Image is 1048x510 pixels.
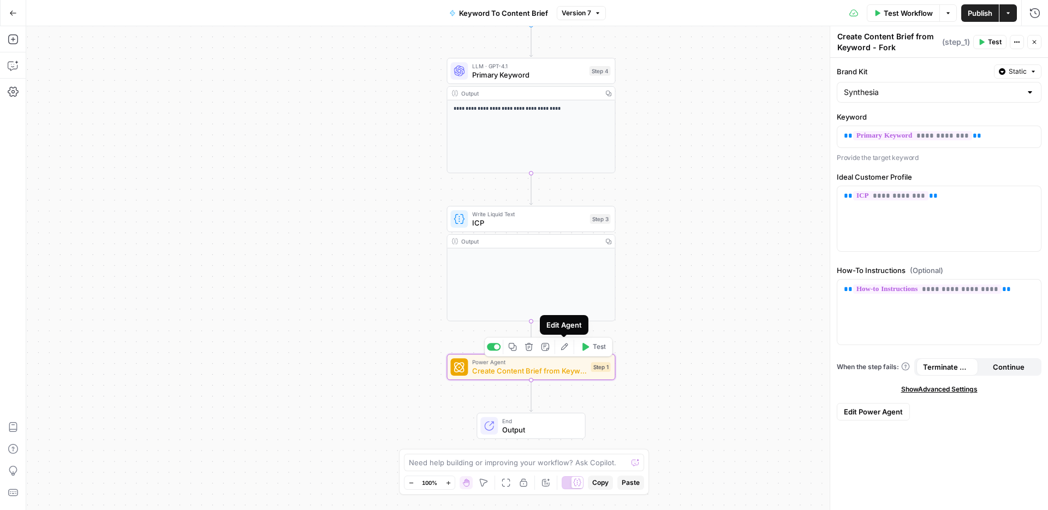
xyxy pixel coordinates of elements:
span: ( step_1 ) [942,37,970,48]
span: Static [1009,67,1027,76]
span: Power Agent [472,358,586,366]
button: Paste [617,476,644,490]
g: Edge from step_1 to end [529,380,533,412]
span: 100% [422,478,437,487]
button: Edit Power Agent [837,403,910,420]
span: Primary Keyword [472,69,585,80]
span: Output [502,424,576,435]
span: Copy [592,478,609,488]
p: Provide the target keyword [837,152,1041,163]
span: Version 7 [562,8,591,18]
span: Create Content Brief from Keyword - Fork [472,365,586,376]
button: Test [576,340,610,354]
div: Step 4 [589,66,611,76]
span: Write Liquid Text [472,210,585,218]
g: Edge from step_4 to step_3 [529,173,533,205]
g: Edge from start to step_4 [529,25,533,57]
label: How-To Instructions [837,265,1041,276]
button: Static [994,64,1041,79]
span: Continue [993,361,1025,372]
div: Output [461,89,598,98]
label: Keyword [837,111,1041,122]
div: Write Liquid TextICPStep 3Output [446,206,615,321]
button: Test Workflow [867,4,939,22]
div: EndOutput [446,413,615,439]
span: Paste [622,478,640,488]
span: Test Workflow [884,8,933,19]
button: Keyword To Content Brief [443,4,555,22]
span: Test [988,37,1002,47]
label: Ideal Customer Profile [837,171,1041,182]
span: Test [593,342,606,352]
div: Power AgentCreate Content Brief from Keyword - ForkStep 1Test [446,354,615,380]
span: Keyword To Content Brief [459,8,548,19]
button: Copy [588,476,613,490]
div: Step 1 [591,362,611,372]
button: Test [973,35,1007,49]
span: ICP [472,217,585,228]
span: End [502,417,576,425]
textarea: Create Content Brief from Keyword - Fork [837,31,939,53]
div: Output [461,237,598,246]
span: Edit Power Agent [844,406,903,417]
span: (Optional) [910,265,943,276]
div: Step 3 [590,214,611,224]
span: Terminate Workflow [923,361,972,372]
div: Edit Agent [546,319,582,330]
span: Publish [968,8,992,19]
label: Brand Kit [837,66,990,77]
button: Version 7 [557,6,606,20]
span: LLM · GPT-4.1 [472,62,585,70]
span: Show Advanced Settings [901,384,978,394]
button: Publish [961,4,999,22]
input: Synthesia [844,87,1021,98]
button: Continue [978,358,1040,376]
a: When the step fails: [837,362,910,372]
